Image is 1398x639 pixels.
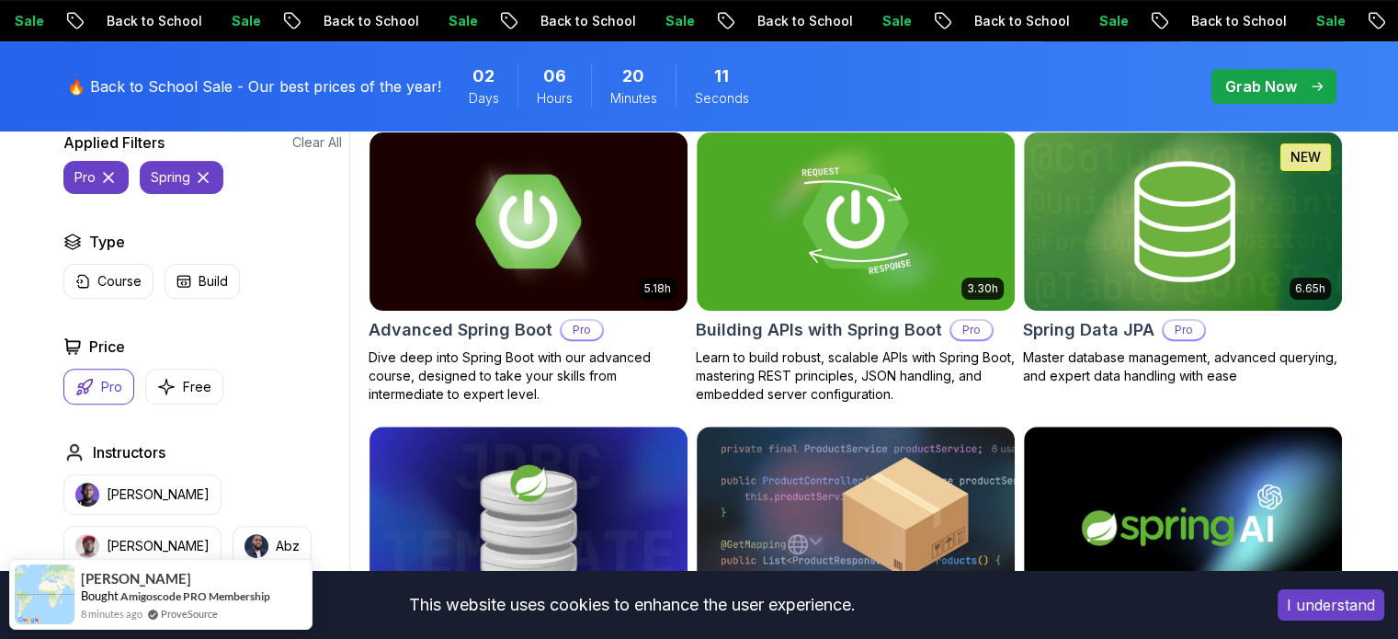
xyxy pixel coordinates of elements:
button: Free [145,369,223,405]
p: Pro [101,378,122,396]
p: Back to School [959,12,1084,30]
span: 8 minutes ago [81,606,142,622]
h2: Applied Filters [63,131,165,154]
p: Free [183,378,211,396]
p: Abz [276,537,300,555]
p: 🔥 Back to School Sale - Our best prices of the year! [67,75,441,97]
a: Spring Data JPA card6.65hNEWSpring Data JPAProMaster database management, advanced querying, and ... [1023,131,1343,385]
span: Seconds [695,89,749,108]
div: This website uses cookies to enhance the user experience. [14,585,1250,625]
span: Minutes [610,89,657,108]
h2: Type [89,231,125,253]
img: Spring JDBC Template card [369,427,688,605]
h2: Instructors [93,441,165,463]
p: Course [97,272,142,291]
p: Build [199,272,228,291]
button: instructor img[PERSON_NAME] [63,474,222,515]
img: Spring AI card [1024,427,1342,605]
p: Back to School [525,12,650,30]
p: Sale [1301,12,1359,30]
button: Pro [63,369,134,405]
a: Amigoscode PRO Membership [120,589,270,603]
button: Course [63,264,153,299]
span: 6 Hours [543,63,566,89]
p: [PERSON_NAME] [107,537,210,555]
span: 2 Days [472,63,494,89]
img: instructor img [75,483,99,507]
span: Hours [537,89,573,108]
h2: Spring Data JPA [1023,317,1154,343]
button: Build [165,264,240,299]
p: Back to School [1176,12,1301,30]
p: Sale [867,12,926,30]
span: [PERSON_NAME] [81,571,191,587]
p: Sale [433,12,492,30]
span: Bought [81,588,119,603]
p: Back to School [742,12,867,30]
p: Pro [951,321,992,339]
img: Building APIs with Spring Boot card [697,132,1015,311]
p: NEW [1290,148,1321,166]
p: [PERSON_NAME] [107,485,210,504]
p: 5.18h [644,281,671,296]
span: 20 Minutes [622,63,644,89]
p: Sale [1084,12,1142,30]
button: spring [140,161,223,194]
p: Learn to build robust, scalable APIs with Spring Boot, mastering REST principles, JSON handling, ... [696,348,1016,404]
p: Master database management, advanced querying, and expert data handling with ease [1023,348,1343,385]
a: Building APIs with Spring Boot card3.30hBuilding APIs with Spring BootProLearn to build robust, s... [696,131,1016,404]
h2: Price [89,336,125,358]
img: Spring Boot Product API card [697,427,1015,605]
p: pro [74,168,96,187]
p: 3.30h [967,281,998,296]
p: Pro [562,321,602,339]
button: Accept cookies [1278,589,1384,621]
a: ProveSource [161,608,218,620]
p: Grab Now [1225,75,1297,97]
p: Back to School [308,12,433,30]
button: Clear All [292,133,342,152]
button: pro [63,161,129,194]
p: spring [151,168,190,187]
button: instructor imgAbz [233,526,312,566]
h2: Building APIs with Spring Boot [696,317,942,343]
img: Advanced Spring Boot card [369,132,688,311]
img: Spring Data JPA card [1024,132,1342,311]
h2: Advanced Spring Boot [369,317,552,343]
p: Dive deep into Spring Boot with our advanced course, designed to take your skills from intermedia... [369,348,688,404]
p: 6.65h [1295,281,1325,296]
span: 11 Seconds [714,63,729,89]
p: Back to School [91,12,216,30]
img: instructor img [75,534,99,558]
p: Sale [216,12,275,30]
img: instructor img [244,534,268,558]
p: Pro [1164,321,1204,339]
p: Sale [650,12,709,30]
img: provesource social proof notification image [15,565,74,624]
span: Days [469,89,499,108]
button: instructor img[PERSON_NAME] [63,526,222,566]
a: Advanced Spring Boot card5.18hAdvanced Spring BootProDive deep into Spring Boot with our advanced... [369,131,688,404]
